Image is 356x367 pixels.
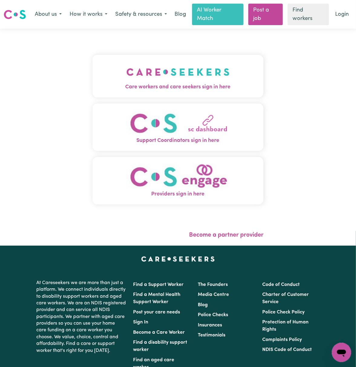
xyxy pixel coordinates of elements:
[37,277,126,356] p: At Careseekers we are more than just a platform. We connect individuals directly to disability su...
[133,320,148,325] a: Sign In
[93,83,263,91] span: Care workers and care seekers sign in here
[288,4,329,25] a: Find workers
[93,55,263,97] button: Care workers and care seekers sign in here
[198,292,229,297] a: Media Centre
[262,320,309,332] a: Protection of Human Rights
[66,8,111,21] button: How it works
[93,190,263,198] span: Providers sign in here
[198,323,222,328] a: Insurances
[262,310,305,315] a: Police Check Policy
[133,282,184,287] a: Find a Support Worker
[4,8,26,21] a: Careseekers logo
[133,310,180,315] a: Post your care needs
[133,330,185,335] a: Become a Care Worker
[111,8,171,21] button: Safety & resources
[262,347,312,352] a: NDIS Code of Conduct
[93,137,263,145] span: Support Coordinators sign in here
[248,4,283,25] a: Post a job
[332,343,351,362] iframe: Button to launch messaging window
[133,292,180,304] a: Find a Mental Health Support Worker
[198,303,208,307] a: Blog
[198,313,228,317] a: Police Checks
[262,282,300,287] a: Code of Conduct
[262,292,309,304] a: Charter of Customer Service
[93,157,263,205] button: Providers sign in here
[198,333,225,338] a: Testimonials
[31,8,66,21] button: About us
[262,337,302,342] a: Complaints Policy
[332,8,352,21] a: Login
[93,103,263,151] button: Support Coordinators sign in here
[133,340,187,352] a: Find a disability support worker
[4,9,26,20] img: Careseekers logo
[192,4,243,25] a: AI Worker Match
[189,232,263,238] a: Become a partner provider
[141,257,215,261] a: Careseekers home page
[198,282,228,287] a: The Founders
[171,8,190,21] a: Blog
